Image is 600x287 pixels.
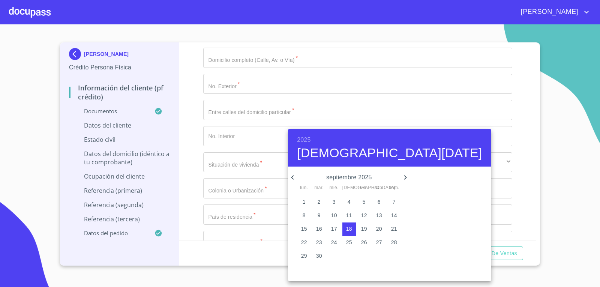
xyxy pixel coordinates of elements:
[316,239,322,246] p: 23
[303,198,306,206] p: 1
[327,209,341,222] button: 10
[297,184,311,192] span: lun.
[387,184,401,192] span: dom.
[346,212,352,219] p: 11
[372,209,386,222] button: 13
[312,249,326,263] button: 30
[297,135,310,145] button: 2025
[342,184,356,192] span: [DEMOGRAPHIC_DATA].
[327,236,341,249] button: 24
[327,222,341,236] button: 17
[301,239,307,246] p: 22
[318,198,321,206] p: 2
[361,225,367,233] p: 19
[303,212,306,219] p: 8
[297,236,311,249] button: 22
[372,236,386,249] button: 27
[357,222,371,236] button: 19
[393,198,396,206] p: 7
[331,212,337,219] p: 10
[342,222,356,236] button: 18
[297,195,311,209] button: 1
[342,195,356,209] button: 4
[363,198,366,206] p: 5
[312,222,326,236] button: 16
[316,252,322,260] p: 30
[361,212,367,219] p: 12
[312,184,326,192] span: mar.
[297,173,401,182] p: septiembre 2025
[312,236,326,249] button: 23
[297,222,311,236] button: 15
[387,209,401,222] button: 14
[327,184,341,192] span: mié.
[361,239,367,246] p: 26
[346,239,352,246] p: 25
[391,212,397,219] p: 14
[297,209,311,222] button: 8
[333,198,336,206] p: 3
[372,222,386,236] button: 20
[372,184,386,192] span: sáb.
[372,195,386,209] button: 6
[331,225,337,233] p: 17
[301,225,307,233] p: 15
[387,195,401,209] button: 7
[342,236,356,249] button: 25
[312,209,326,222] button: 9
[327,195,341,209] button: 3
[391,225,397,233] p: 21
[387,236,401,249] button: 28
[342,209,356,222] button: 11
[348,198,351,206] p: 4
[297,145,482,161] button: [DEMOGRAPHIC_DATA][DATE]
[357,209,371,222] button: 12
[387,222,401,236] button: 21
[376,212,382,219] p: 13
[301,252,307,260] p: 29
[346,225,352,233] p: 18
[376,225,382,233] p: 20
[316,225,322,233] p: 16
[297,249,311,263] button: 29
[376,239,382,246] p: 27
[331,239,337,246] p: 24
[357,236,371,249] button: 26
[357,195,371,209] button: 5
[357,184,371,192] span: vie.
[318,212,321,219] p: 9
[312,195,326,209] button: 2
[391,239,397,246] p: 28
[378,198,381,206] p: 6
